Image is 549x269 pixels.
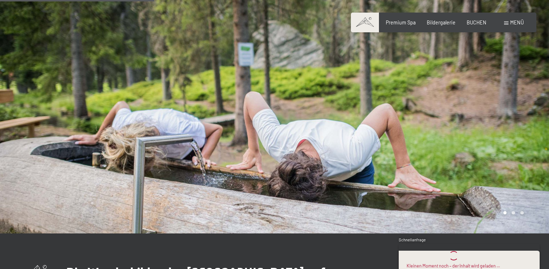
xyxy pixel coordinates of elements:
[407,263,500,269] div: Kleinen Moment noch – der Inhalt wird geladen …
[386,19,416,25] a: Premium Spa
[427,19,456,25] a: Bildergalerie
[501,211,524,215] div: Carousel Pagination
[510,19,524,25] span: Menü
[512,211,515,215] div: Carousel Page 2
[520,211,524,215] div: Carousel Page 3
[467,19,486,25] a: BUCHEN
[503,211,507,215] div: Carousel Page 1 (Current Slide)
[399,237,426,242] span: Schnellanfrage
